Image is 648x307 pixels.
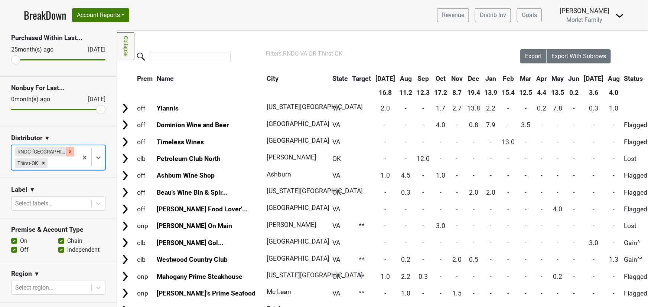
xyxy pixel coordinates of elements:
span: - [557,121,559,129]
div: RNDC-[GEOGRAPHIC_DATA] [15,147,66,156]
th: 11.2 [398,86,414,99]
span: - [456,189,458,196]
span: - [405,121,407,129]
th: Mar: activate to sort column ascending [517,72,534,85]
span: - [525,222,527,230]
a: [PERSON_NAME] On Main [157,222,232,230]
span: [US_STATE][GEOGRAPHIC_DATA] [267,271,363,279]
span: 12.0 [417,155,430,162]
th: 0.2 [567,86,582,99]
span: - [557,172,559,179]
span: - [384,138,386,146]
span: 3.0 [589,239,598,247]
span: - [456,205,458,213]
span: - [507,239,509,247]
span: - [525,239,527,247]
span: ▼ [34,270,40,278]
span: - [405,138,407,146]
span: - [456,239,458,247]
span: - [473,172,475,179]
span: [GEOGRAPHIC_DATA] [267,120,329,128]
span: - [440,205,442,213]
div: 0 month(s) ago [11,95,70,104]
span: 2.0 [469,189,478,196]
span: - [507,189,509,196]
span: - [456,172,458,179]
span: - [613,222,615,230]
span: 3.0 [436,222,445,230]
span: OK [332,189,341,196]
span: 2.2 [401,273,411,280]
span: 4.5 [401,172,411,179]
label: Independent [67,245,100,254]
span: - [507,256,509,263]
span: VA [332,239,340,247]
span: Target [352,75,371,82]
span: OK [332,155,341,162]
span: - [473,239,475,247]
span: - [573,138,575,146]
a: Collapse [117,32,134,60]
td: clb [135,151,154,166]
th: City: activate to sort column ascending [265,72,326,85]
span: 4.0 [436,121,445,129]
span: - [573,189,575,196]
a: Distrib Inv [475,8,511,22]
span: - [473,205,475,213]
span: - [384,189,386,196]
img: Arrow right [120,187,131,198]
span: - [422,189,424,196]
td: clb [135,252,154,268]
a: Yiannis [157,105,179,112]
span: - [384,155,386,162]
span: - [557,138,559,146]
th: 19.4 [465,86,482,99]
span: - [422,205,424,213]
th: 16.8 [374,86,397,99]
img: Dropdown Menu [615,11,624,20]
span: VA [332,290,340,297]
h3: Nonbuy For Last... [11,84,105,92]
span: - [473,138,475,146]
td: onp [135,218,154,234]
span: - [473,273,475,280]
th: Target: activate to sort column ascending [351,72,373,85]
span: - [456,155,458,162]
a: Westwood Country Club [157,256,228,263]
div: [DATE] [81,45,105,54]
th: Dec: activate to sort column ascending [465,72,482,85]
span: - [525,273,527,280]
span: Name [157,75,174,82]
td: clb [135,235,154,251]
span: - [573,205,575,213]
span: - [525,138,527,146]
span: - [440,239,442,247]
span: - [541,256,543,263]
span: - [593,155,595,162]
span: - [525,256,527,263]
a: Petroleum Club North [157,155,221,162]
th: 17.2 [432,86,449,99]
span: 13.0 [502,138,515,146]
span: - [490,256,492,263]
span: - [613,121,615,129]
span: - [422,138,424,146]
span: - [593,138,595,146]
span: - [593,172,595,179]
span: - [440,155,442,162]
span: [US_STATE][GEOGRAPHIC_DATA] [267,103,363,110]
span: - [405,239,407,247]
span: Ashburn [267,171,291,178]
span: VA [332,256,340,263]
th: 4.0 [606,86,622,99]
span: - [456,222,458,230]
a: [PERSON_NAME]'s Prime Seafood [157,290,255,297]
span: 2.2 [486,105,496,112]
span: - [473,222,475,230]
span: - [490,155,492,162]
span: 1.7 [436,105,445,112]
span: 2.0 [453,256,462,263]
span: - [384,121,386,129]
span: - [507,105,509,112]
span: - [384,205,386,213]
